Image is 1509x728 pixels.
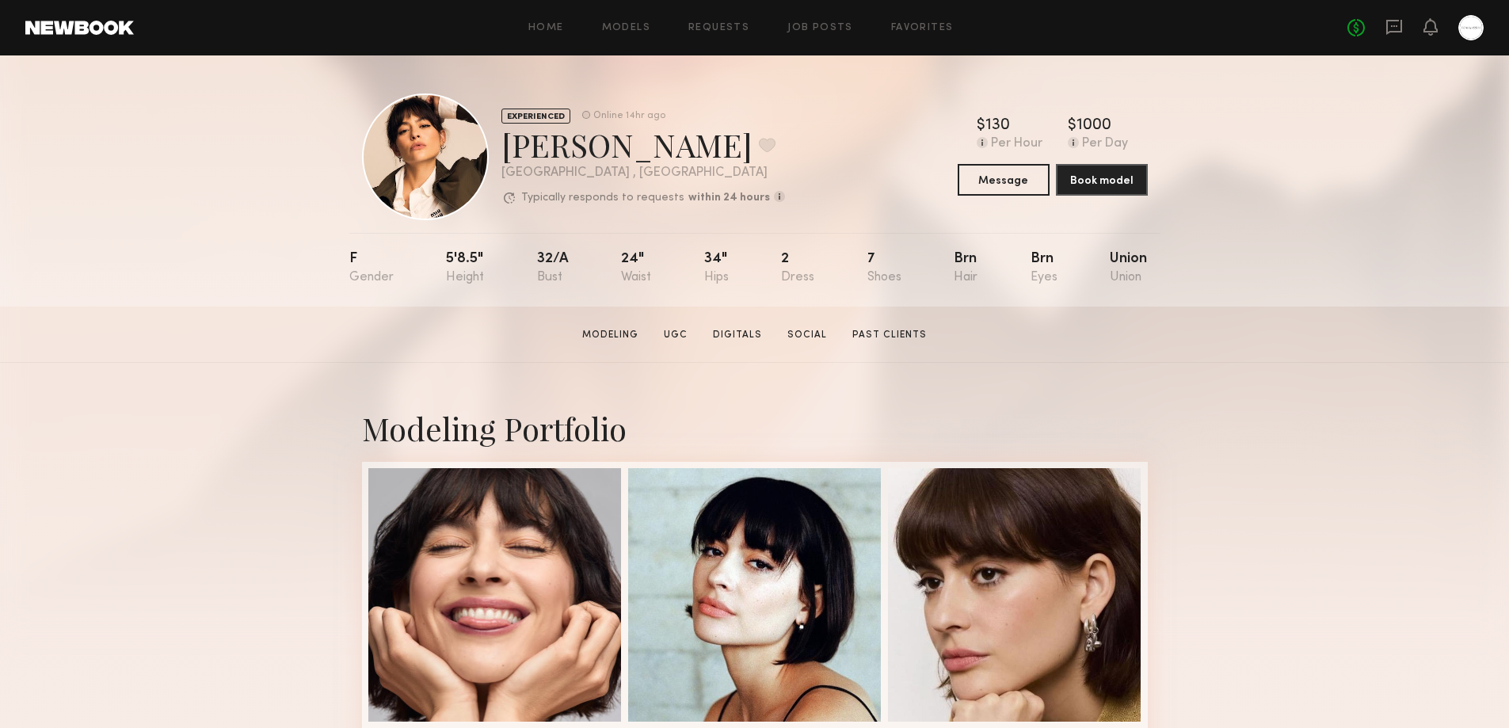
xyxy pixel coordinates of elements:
[891,23,954,33] a: Favorites
[867,252,901,284] div: 7
[781,252,814,284] div: 2
[1068,118,1076,134] div: $
[1110,252,1147,284] div: Union
[501,166,785,180] div: [GEOGRAPHIC_DATA] , [GEOGRAPHIC_DATA]
[602,23,650,33] a: Models
[1056,164,1148,196] button: Book model
[537,252,569,284] div: 32/a
[521,192,684,204] p: Typically responds to requests
[362,407,1148,449] div: Modeling Portfolio
[958,164,1050,196] button: Message
[688,23,749,33] a: Requests
[846,328,933,342] a: Past Clients
[657,328,694,342] a: UGC
[688,192,770,204] b: within 24 hours
[781,328,833,342] a: Social
[1031,252,1057,284] div: Brn
[985,118,1010,134] div: 130
[707,328,768,342] a: Digitals
[704,252,729,284] div: 34"
[954,252,977,284] div: Brn
[593,111,665,121] div: Online 14hr ago
[501,109,570,124] div: EXPERIENCED
[446,252,484,284] div: 5'8.5"
[576,328,645,342] a: Modeling
[1076,118,1111,134] div: 1000
[787,23,853,33] a: Job Posts
[501,124,785,166] div: [PERSON_NAME]
[621,252,651,284] div: 24"
[1082,137,1128,151] div: Per Day
[977,118,985,134] div: $
[349,252,394,284] div: F
[991,137,1042,151] div: Per Hour
[528,23,564,33] a: Home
